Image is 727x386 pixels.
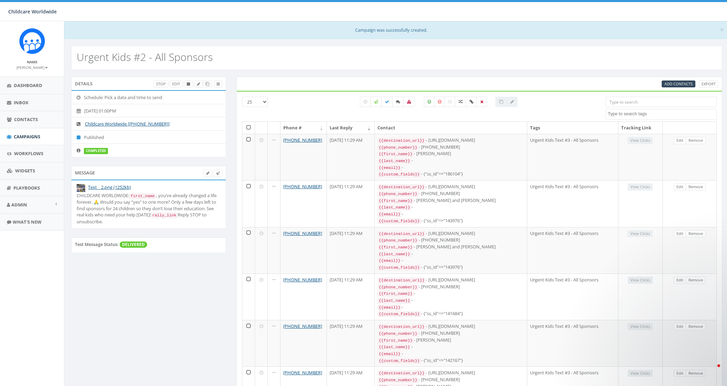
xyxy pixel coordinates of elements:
code: {{last_name}} [377,158,411,164]
div: - [PHONE_NUMBER] [377,330,524,337]
span: Widgets [15,168,35,174]
img: Rally_Corp_Icon.png [19,28,45,54]
code: {{last_name}} [377,298,411,304]
label: Mixed [455,97,466,107]
div: - {"ss_id"=>"141684"} [377,310,524,317]
span: DELIVERED [120,242,147,248]
div: - [PHONE_NUMBER] [377,144,524,151]
span: Edit Campaign Body [206,170,209,175]
span: Campaigns [14,133,40,140]
div: - {"ss_id"=>"142167"} [377,357,524,364]
label: Test Message Status: [75,241,119,248]
a: [PHONE_NUMBER] [283,183,322,190]
code: {{phone_number}} [377,377,419,383]
code: rally_link [151,212,178,218]
span: What's New [13,219,42,225]
label: Pending [360,97,371,107]
code: {{phone_number}} [377,144,419,151]
div: - [377,297,524,304]
div: - [URL][DOMAIN_NAME] [377,277,524,283]
div: - [PHONE_NUMBER] [377,190,524,197]
label: Link Clicked [466,97,477,107]
label: Removed [476,97,487,107]
div: - [377,250,524,257]
input: Type to search [606,97,717,107]
span: Inbox [14,99,29,106]
span: × [720,25,724,34]
iframe: Intercom live chat [704,363,720,379]
div: - [URL][DOMAIN_NAME] [377,369,524,376]
code: {{first_name}} [377,198,414,204]
textarea: Search [608,111,716,117]
a: Edit [674,277,686,284]
a: [PHONE_NUMBER] [283,277,322,283]
code: {{destination_url}} [377,277,426,283]
code: {{last_name}} [377,204,411,211]
code: {{email}} [377,304,402,311]
code: {{custom_fields}} [377,218,421,224]
label: Positive [424,97,435,107]
a: Childcare Worldwide [[PHONE_NUMBER]] [85,121,169,127]
code: {{email}} [377,351,402,357]
th: Phone #: activate to sort column ascending [280,122,327,134]
code: {{phone_number}} [377,191,419,197]
a: [PHONE_NUMBER] [283,369,322,376]
code: {{email}} [377,165,402,171]
span: Send Test Message [216,170,220,175]
span: Playbooks [13,185,40,191]
code: first_name [129,193,156,199]
a: Remove [686,230,706,237]
div: - {"ss_id"=>"143976"} [377,264,524,271]
div: CHILDCARE WORLDWIDE: , you’ve already changed a life forever. 🙏 Would you say “yes” to one more? ... [77,192,221,225]
span: Workflows [14,150,43,157]
a: [PHONE_NUMBER] [283,230,322,236]
div: - [URL][DOMAIN_NAME] [377,323,524,330]
td: Urgent Kids Text #3 - All Sponsors [527,320,618,366]
span: CSV files only [664,81,693,86]
a: Export [699,81,718,88]
li: [DATE] 01:00PM [71,104,226,118]
span: Clone Campaign [206,81,209,86]
code: {{phone_number}} [377,331,419,337]
div: - [URL][DOMAIN_NAME] [377,137,524,144]
div: - [377,204,524,211]
th: Last Reply: activate to sort column ascending [327,122,375,134]
div: - [377,350,524,357]
label: Sending [370,97,382,107]
a: Remove [686,277,706,284]
code: {{first_name}} [377,337,414,344]
li: Published [71,130,226,144]
div: - [PERSON_NAME] [377,150,524,157]
i: Published [77,135,84,140]
code: {{first_name}} [377,291,414,297]
div: - [PHONE_NUMBER] [377,237,524,244]
a: Add Contacts [662,81,695,88]
a: Edit [674,137,686,144]
a: Remove [686,137,706,144]
h2: Urgent Kids #2 - All Sponsors [77,51,213,63]
a: Stop [153,81,168,88]
div: - [377,164,524,171]
td: [DATE] 11:29 AM [327,227,375,274]
code: {{custom_fields}} [377,171,421,178]
a: Remove [686,370,706,377]
td: [DATE] 11:29 AM [327,274,375,320]
div: - [PHONE_NUMBER] [377,283,524,290]
a: Edit [169,81,183,88]
label: Neutral [444,97,455,107]
a: [PHONE_NUMBER] [283,137,322,143]
th: Tags [527,122,618,134]
td: Urgent Kids Text #3 - All Sponsors [527,134,618,180]
td: [DATE] 11:29 AM [327,134,375,180]
a: Text__2.png (1252kb) [88,184,131,190]
span: Dashboard [14,82,42,88]
code: {{last_name}} [377,344,411,350]
div: - [PERSON_NAME] and [PERSON_NAME] [377,244,524,250]
div: Message [71,166,226,180]
td: Urgent Kids Text #3 - All Sponsors [527,227,618,274]
code: {{destination_url}} [377,324,426,330]
div: - [377,157,524,164]
code: {{destination_url}} [377,184,426,190]
a: [PHONE_NUMBER] [283,323,322,329]
span: Admin [11,202,27,208]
